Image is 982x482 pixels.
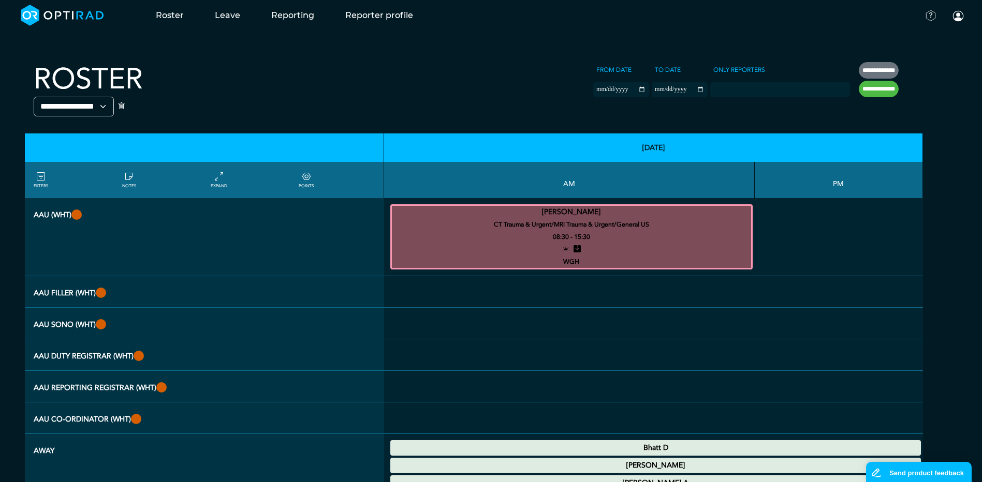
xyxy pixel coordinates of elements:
[574,243,581,255] i: stored entry
[299,171,314,189] a: collapse/expand expected points
[25,371,384,402] th: AAU Reporting Registrar (WHT)
[710,62,768,78] label: Only Reporters
[386,255,757,268] small: WGH
[25,198,384,276] th: AAU (WHT)
[384,133,923,162] th: [DATE]
[392,442,919,454] summary: Bhatt D
[390,458,921,473] div: Maternity Leave 00:00 - 23:59
[390,440,921,456] div: Annual Leave 00:00 - 23:59
[711,83,763,93] input: null
[386,218,757,231] small: CT Trauma & Urgent/MRI Trauma & Urgent/General US
[392,206,751,218] summary: [PERSON_NAME]
[211,171,227,189] a: collapse/expand entries
[21,5,104,26] img: brand-opti-rad-logos-blue-and-white-d2f68631ba2948856bd03f2d395fb146ddc8fb01b4b6e9315ea85fa773367...
[25,308,384,339] th: AAU Sono (WHT)
[562,243,569,255] i: open to allocation
[652,62,684,78] label: To date
[392,459,919,472] summary: [PERSON_NAME]
[25,339,384,371] th: AAU Duty Registrar (WHT)
[755,162,923,198] th: PM
[34,171,48,189] a: FILTERS
[553,231,590,243] small: 08:30 - 15:30
[384,162,755,198] th: AM
[593,62,635,78] label: From date
[122,171,136,189] a: show/hide notes
[25,276,384,308] th: AAU FILLER (WHT)
[34,62,143,97] h2: Roster
[390,204,753,269] div: CT Trauma & Urgent/MRI Trauma & Urgent/General US 08:30 - 15:30
[25,402,384,434] th: AAU Co-ordinator (WHT)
